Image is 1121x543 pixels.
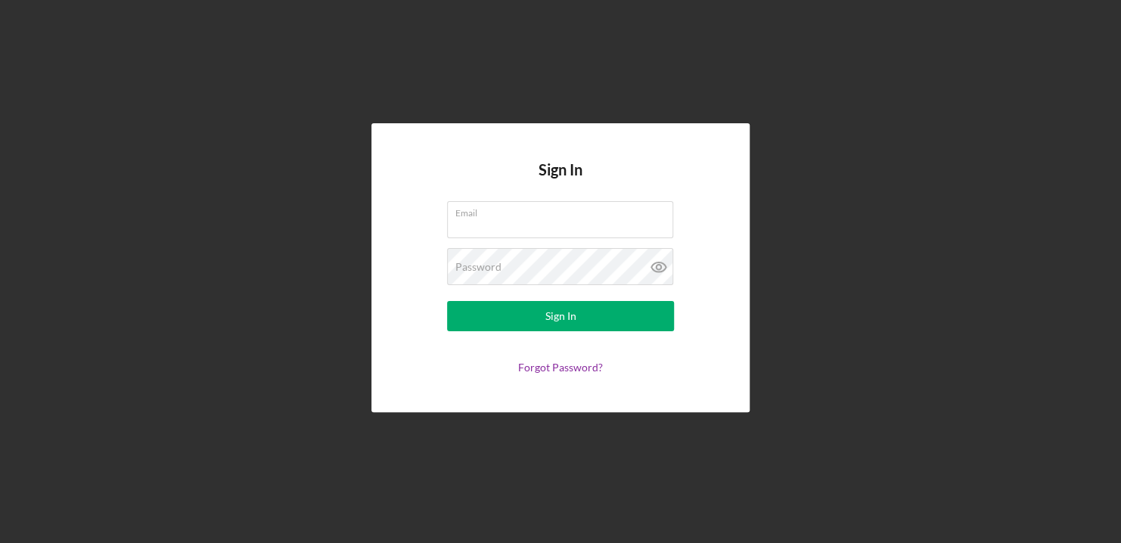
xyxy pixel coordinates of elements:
div: Sign In [545,301,576,331]
button: Sign In [447,301,674,331]
label: Email [455,202,673,219]
a: Forgot Password? [518,361,603,374]
label: Password [455,261,501,273]
h4: Sign In [539,161,582,201]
